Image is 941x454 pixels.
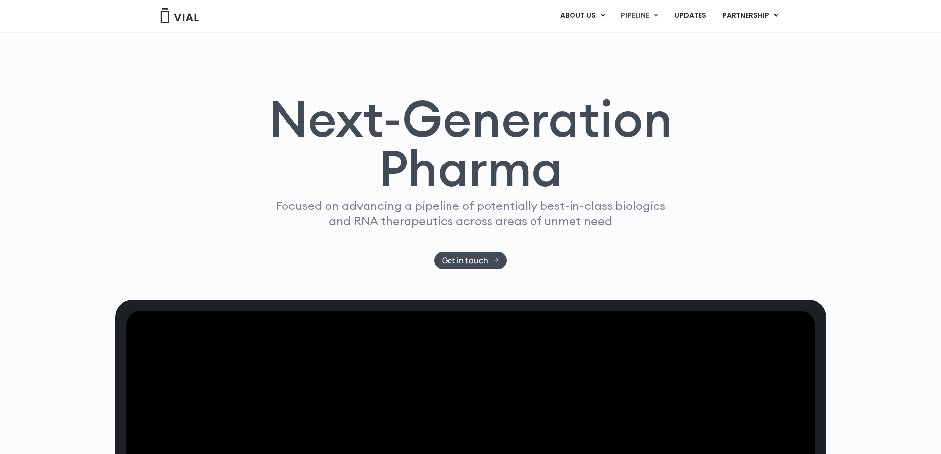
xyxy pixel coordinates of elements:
a: PIPELINEMenu Toggle [613,7,666,24]
span: Get in touch [442,257,488,264]
a: PARTNERSHIPMenu Toggle [714,7,786,24]
p: Focused on advancing a pipeline of potentially best-in-class biologics and RNA therapeutics acros... [272,198,670,229]
a: ABOUT USMenu Toggle [552,7,613,24]
a: Get in touch [434,252,507,269]
a: UPDATES [666,7,714,24]
h1: Next-Generation Pharma [257,94,685,194]
img: Vial Logo [160,8,199,23]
